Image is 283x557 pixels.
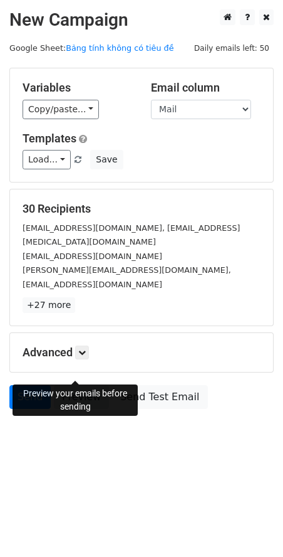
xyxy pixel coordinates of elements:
[23,252,162,261] small: [EMAIL_ADDRESS][DOMAIN_NAME]
[23,100,99,119] a: Copy/paste...
[23,150,71,169] a: Load...
[23,132,76,145] a: Templates
[66,43,173,53] a: Bảng tính không có tiêu đề
[23,265,231,289] small: [PERSON_NAME][EMAIL_ADDRESS][DOMAIN_NAME], [EMAIL_ADDRESS][DOMAIN_NAME]
[13,385,138,416] div: Preview your emails before sending
[151,81,260,95] h5: Email column
[220,497,283,557] iframe: Chat Widget
[23,81,132,95] h5: Variables
[190,41,274,55] span: Daily emails left: 50
[23,297,75,313] a: +27 more
[9,9,274,31] h2: New Campaign
[23,346,260,359] h5: Advanced
[90,150,123,169] button: Save
[112,385,207,409] a: Send Test Email
[23,223,240,247] small: [EMAIL_ADDRESS][DOMAIN_NAME], [EMAIL_ADDRESS][MEDICAL_DATA][DOMAIN_NAME]
[9,385,51,409] a: Send
[190,43,274,53] a: Daily emails left: 50
[23,202,260,216] h5: 30 Recipients
[9,43,174,53] small: Google Sheet:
